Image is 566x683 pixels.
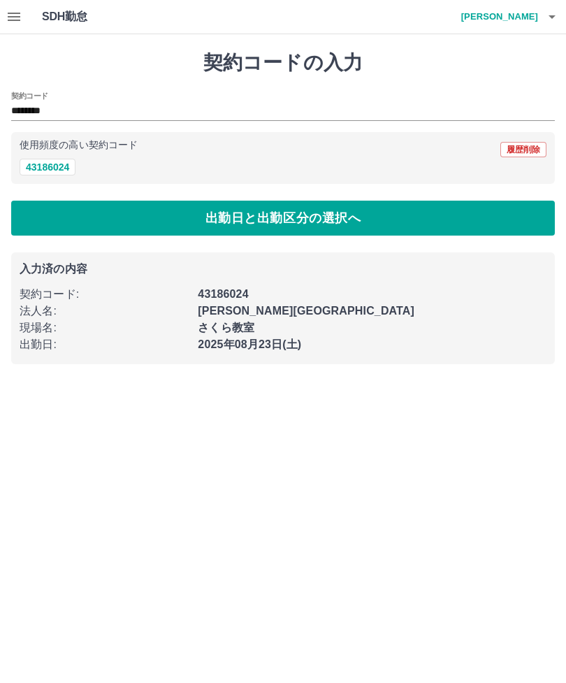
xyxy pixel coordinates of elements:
h2: 契約コード [11,90,48,101]
b: さくら教室 [198,322,254,333]
b: [PERSON_NAME][GEOGRAPHIC_DATA] [198,305,414,317]
b: 43186024 [198,288,248,300]
b: 2025年08月23日(土) [198,338,301,350]
button: 出勤日と出勤区分の選択へ [11,201,555,236]
p: 使用頻度の高い契約コード [20,141,138,150]
p: 現場名 : [20,319,189,336]
button: 履歴削除 [500,142,546,157]
p: 法人名 : [20,303,189,319]
p: 契約コード : [20,286,189,303]
button: 43186024 [20,159,75,175]
p: 出勤日 : [20,336,189,353]
h1: 契約コードの入力 [11,51,555,75]
p: 入力済の内容 [20,264,546,275]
